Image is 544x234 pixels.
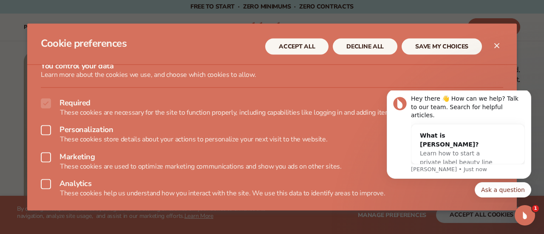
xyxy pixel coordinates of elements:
[37,75,151,83] p: Message from Lee, sent Just now
[41,189,503,197] p: These cookies help us understand how you interact with the site. We use this data to identify are...
[41,62,503,71] h3: You control your data
[13,92,157,107] div: Quick reply options
[515,205,535,226] iframe: Intercom live chat
[492,40,502,51] button: Close dialog
[101,92,157,107] button: Quick reply: Ask a question
[41,125,503,135] label: Personalization
[41,70,503,79] p: Learn more about the cookies we use, and choose which cookies to allow.
[333,38,397,54] button: DECLINE ALL
[41,37,265,56] h2: Cookie preferences
[46,59,119,84] span: Learn how to start a private label beauty line with [PERSON_NAME]
[37,4,151,29] div: Hey there 👋 How can we help? Talk to our team. Search for helpful articles.
[41,99,503,109] label: Required
[265,38,329,54] button: ACCEPT ALL
[41,152,503,162] label: Marketing
[41,109,503,117] p: These cookies are necessary for the site to function properly, including capabilities like loggin...
[19,6,33,20] img: Profile image for Lee
[402,38,482,54] button: SAVE MY CHOICES
[41,135,503,144] p: These cookies store details about your actions to personalize your next visit to the website.
[46,41,125,59] div: What is [PERSON_NAME]?
[37,4,151,74] div: Message content
[374,90,544,203] iframe: Intercom notifications message
[41,162,503,170] p: These cookies are used to optimize marketing communications and show you ads on other sites.
[41,179,503,189] label: Analytics
[532,205,539,212] span: 1
[37,34,133,92] div: What is [PERSON_NAME]?Learn how to start a private label beauty line with [PERSON_NAME]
